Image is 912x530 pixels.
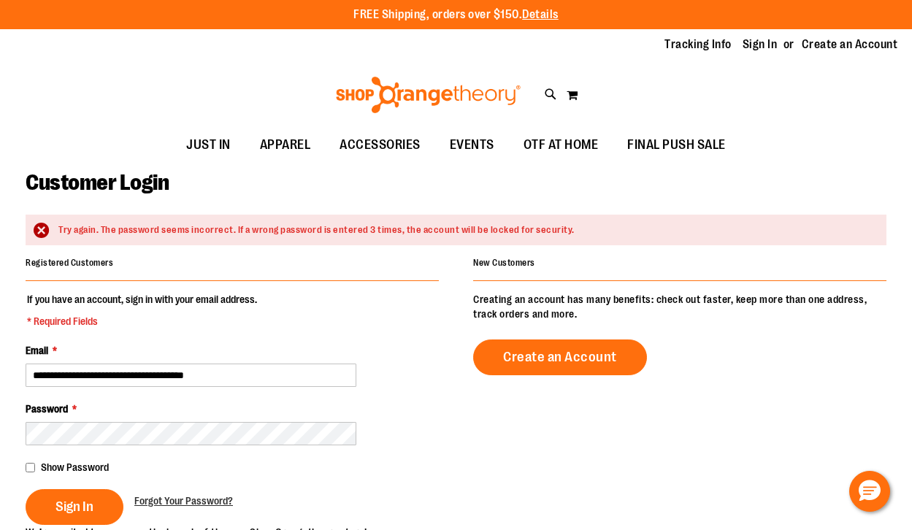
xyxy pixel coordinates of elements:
[172,128,245,162] a: JUST IN
[27,314,257,329] span: * Required Fields
[353,7,559,23] p: FREE Shipping, orders over $150.
[26,403,68,415] span: Password
[41,461,109,473] span: Show Password
[260,128,311,161] span: APPAREL
[245,128,326,162] a: APPAREL
[340,128,421,161] span: ACCESSORIES
[26,345,48,356] span: Email
[134,493,233,508] a: Forgot Your Password?
[743,37,778,53] a: Sign In
[503,349,617,365] span: Create an Account
[509,128,613,162] a: OTF AT HOME
[26,292,258,329] legend: If you have an account, sign in with your email address.
[435,128,509,162] a: EVENTS
[134,495,233,507] span: Forgot Your Password?
[55,499,93,515] span: Sign In
[522,8,559,21] a: Details
[473,292,886,321] p: Creating an account has many benefits: check out faster, keep more than one address, track orders...
[26,170,169,195] span: Customer Login
[26,258,113,268] strong: Registered Customers
[802,37,898,53] a: Create an Account
[664,37,732,53] a: Tracking Info
[325,128,435,162] a: ACCESSORIES
[26,489,123,525] button: Sign In
[473,258,535,268] strong: New Customers
[627,128,726,161] span: FINAL PUSH SALE
[58,223,872,237] div: Try again. The password seems incorrect. If a wrong password is entered 3 times, the account will...
[849,471,890,512] button: Hello, have a question? Let’s chat.
[450,128,494,161] span: EVENTS
[186,128,231,161] span: JUST IN
[473,339,647,375] a: Create an Account
[524,128,599,161] span: OTF AT HOME
[613,128,740,162] a: FINAL PUSH SALE
[334,77,523,113] img: Shop Orangetheory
